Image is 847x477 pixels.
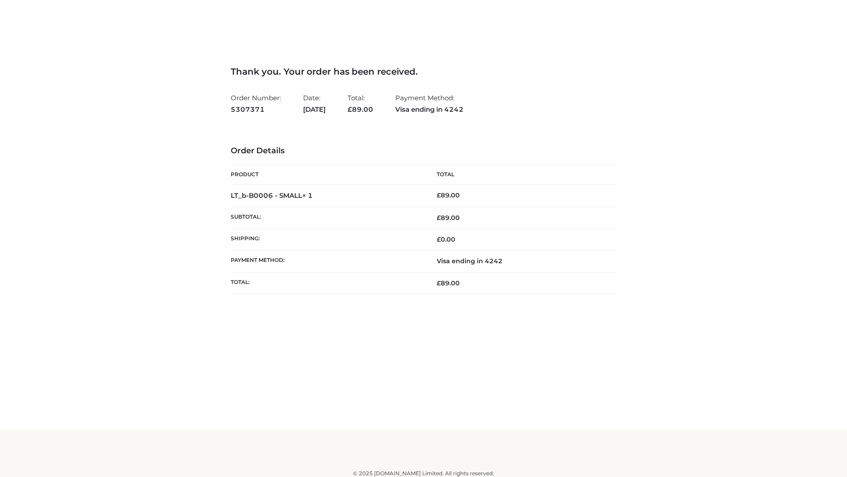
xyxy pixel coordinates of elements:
th: Total: [231,272,423,294]
span: £ [437,214,441,222]
span: 89.00 [348,105,373,114]
bdi: 89.00 [437,191,460,199]
li: Total: [348,90,373,117]
span: 89.00 [437,279,460,287]
span: £ [437,235,441,243]
th: Product [231,165,423,185]
span: £ [437,191,441,199]
strong: × 1 [302,191,313,200]
li: Date: [303,90,326,117]
li: Order Number: [231,90,281,117]
strong: [DATE] [303,104,326,115]
strong: LT_b-B0006 - SMALL [231,191,313,200]
th: Shipping: [231,229,423,250]
strong: 5307371 [231,104,281,115]
span: 89.00 [437,214,460,222]
bdi: 0.00 [437,235,455,243]
span: £ [437,279,441,287]
h3: Order Details [231,146,616,156]
th: Payment method: [231,250,423,272]
span: £ [348,105,352,114]
li: Payment Method: [395,90,464,117]
td: Visa ending in 4242 [423,250,616,272]
strong: Visa ending in 4242 [395,104,464,115]
th: Subtotal: [231,207,423,228]
th: Total [423,165,616,185]
h3: Thank you. Your order has been received. [231,66,616,77]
